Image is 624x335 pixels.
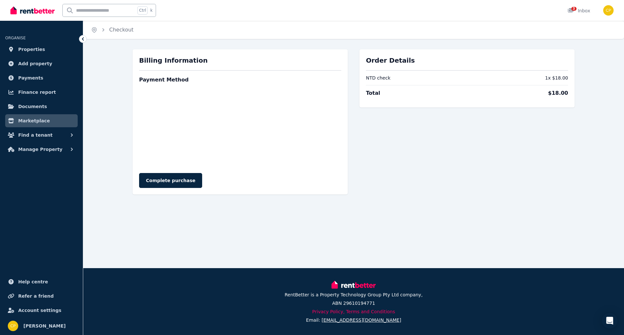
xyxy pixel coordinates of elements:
[567,7,590,14] div: Inbox
[366,56,568,65] h2: Order Details
[331,280,376,290] img: RentBetter
[18,131,53,139] span: Find a tenant
[366,75,390,81] span: NTD check
[5,100,78,113] a: Documents
[139,173,202,188] button: Complete purchase
[603,5,614,16] img: Clinton Paskins
[18,88,56,96] span: Finance report
[5,290,78,303] a: Refer a friend
[18,74,43,82] span: Payments
[150,8,152,13] span: k
[5,71,78,84] a: Payments
[5,304,78,317] a: Account settings
[10,6,55,15] img: RentBetter
[23,322,66,330] span: [PERSON_NAME]
[8,321,18,331] img: Clinton Paskins
[137,6,148,15] span: Ctrl
[322,317,401,323] span: [EMAIL_ADDRESS][DOMAIN_NAME]
[5,57,78,70] a: Add property
[18,103,47,110] span: Documents
[18,117,50,125] span: Marketplace
[285,292,423,298] p: RentBetter is a Property Technology Group Pty Ltd company,
[5,275,78,288] a: Help centre
[18,60,52,68] span: Add property
[571,7,577,11] span: 3
[332,300,375,306] p: ABN 29610194771
[602,313,617,329] div: Open Intercom Messenger
[109,27,134,33] a: Checkout
[545,75,568,81] span: 1 x $18.00
[18,306,61,314] span: Account settings
[5,129,78,142] button: Find a tenant
[5,114,78,127] a: Marketplace
[312,309,395,314] a: Privacy Policy, Terms and Conditions
[139,56,341,65] h2: Billing Information
[18,45,45,53] span: Properties
[548,89,568,97] span: $18.00
[5,36,26,40] span: ORGANISE
[306,317,401,323] p: Email:
[18,292,54,300] span: Refer a friend
[5,86,78,99] a: Finance report
[138,88,343,167] iframe: Secure payment input frame
[366,89,380,97] span: Total
[83,21,141,39] nav: Breadcrumb
[5,43,78,56] a: Properties
[18,278,48,286] span: Help centre
[18,145,62,153] span: Manage Property
[5,143,78,156] button: Manage Property
[139,73,188,86] div: Payment Method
